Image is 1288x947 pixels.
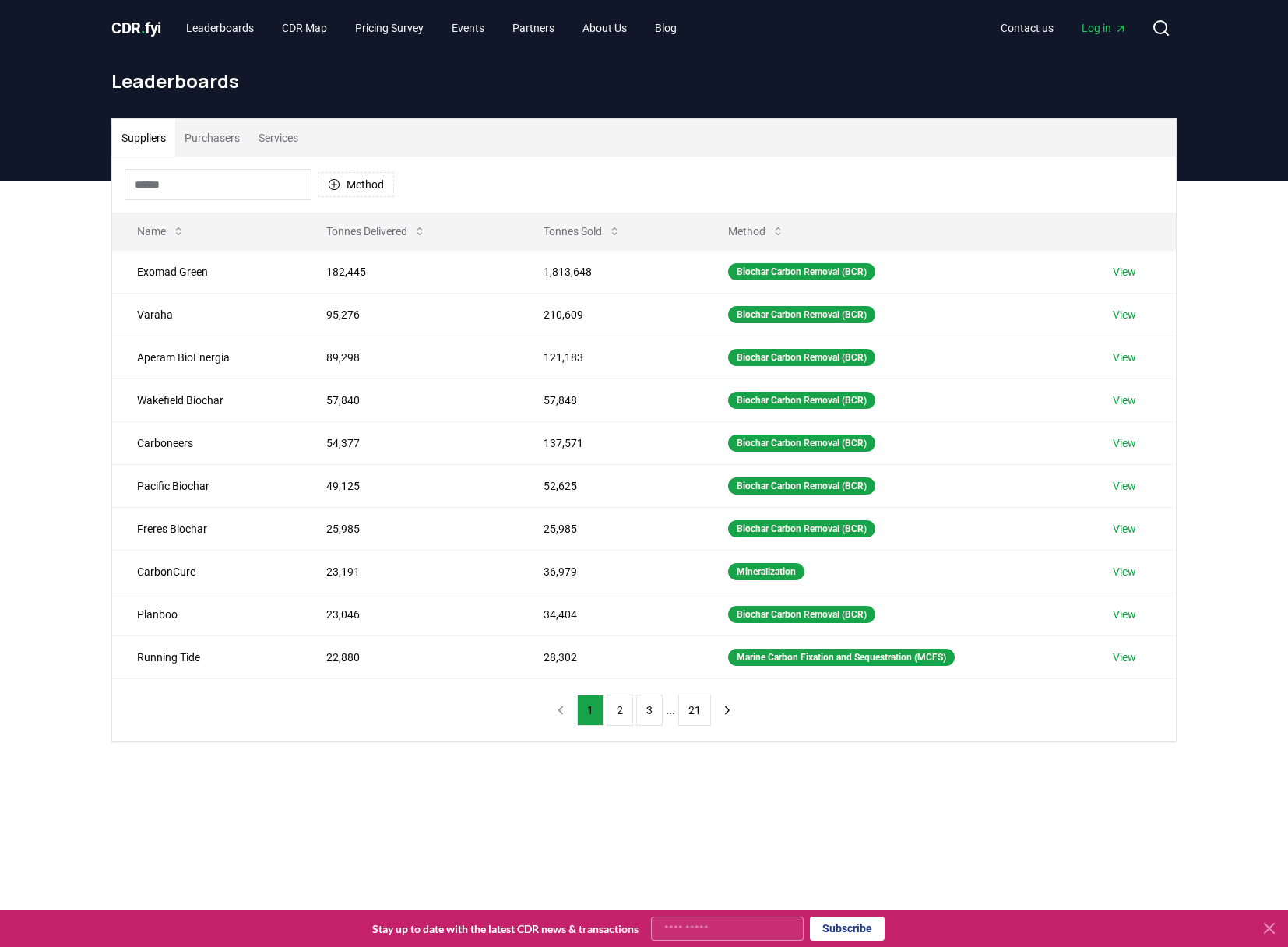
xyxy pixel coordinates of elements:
td: Freres Biochar [112,507,301,550]
a: View [1113,564,1136,579]
span: Log in [1082,20,1127,36]
a: Leaderboards [174,14,266,42]
div: Biochar Carbon Removal (BCR) [728,306,875,323]
h1: Leaderboards [111,69,1177,93]
a: View [1113,435,1136,451]
td: 49,125 [301,464,519,507]
td: 23,046 [301,593,519,635]
div: Biochar Carbon Removal (BCR) [728,392,875,409]
button: 21 [678,695,711,726]
a: Events [439,14,497,42]
td: 22,880 [301,635,519,678]
td: CarbonCure [112,550,301,593]
td: Exomad Green [112,250,301,293]
button: Method [318,172,394,197]
nav: Main [174,14,689,42]
a: Log in [1069,14,1139,42]
a: Partners [500,14,567,42]
td: Varaha [112,293,301,336]
button: Purchasers [175,119,249,157]
a: Blog [642,14,689,42]
button: 3 [636,695,663,726]
li: ... [666,701,675,720]
td: Carboneers [112,421,301,464]
td: 54,377 [301,421,519,464]
td: 137,571 [519,421,703,464]
div: Biochar Carbon Removal (BCR) [728,349,875,366]
td: Aperam BioEnergia [112,336,301,378]
td: 25,985 [301,507,519,550]
div: Marine Carbon Fixation and Sequestration (MCFS) [728,649,955,666]
td: Wakefield Biochar [112,378,301,421]
td: Running Tide [112,635,301,678]
span: . [141,19,146,37]
td: 89,298 [301,336,519,378]
td: 95,276 [301,293,519,336]
a: CDR Map [269,14,340,42]
div: Mineralization [728,563,804,580]
td: 28,302 [519,635,703,678]
a: View [1113,350,1136,365]
td: 36,979 [519,550,703,593]
a: Pricing Survey [343,14,436,42]
button: Services [249,119,308,157]
a: View [1113,607,1136,622]
td: Planboo [112,593,301,635]
td: 121,183 [519,336,703,378]
a: View [1113,521,1136,537]
a: About Us [570,14,639,42]
td: 57,848 [519,378,703,421]
a: View [1113,393,1136,408]
a: View [1113,650,1136,665]
button: 1 [577,695,604,726]
td: 210,609 [519,293,703,336]
button: Tonnes Delivered [314,216,438,247]
nav: Main [988,14,1139,42]
a: View [1113,478,1136,494]
button: 2 [607,695,633,726]
a: Contact us [988,14,1066,42]
button: Tonnes Sold [531,216,633,247]
button: Suppliers [112,119,175,157]
a: View [1113,307,1136,322]
div: Biochar Carbon Removal (BCR) [728,263,875,280]
td: 52,625 [519,464,703,507]
button: Method [716,216,797,247]
td: Pacific Biochar [112,464,301,507]
a: CDR.fyi [111,17,161,39]
div: Biochar Carbon Removal (BCR) [728,435,875,452]
td: 34,404 [519,593,703,635]
td: 23,191 [301,550,519,593]
div: Biochar Carbon Removal (BCR) [728,520,875,537]
span: CDR fyi [111,19,161,37]
a: View [1113,264,1136,280]
td: 1,813,648 [519,250,703,293]
div: Biochar Carbon Removal (BCR) [728,606,875,623]
td: 182,445 [301,250,519,293]
div: Biochar Carbon Removal (BCR) [728,477,875,495]
td: 25,985 [519,507,703,550]
button: next page [714,695,741,726]
td: 57,840 [301,378,519,421]
button: Name [125,216,197,247]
